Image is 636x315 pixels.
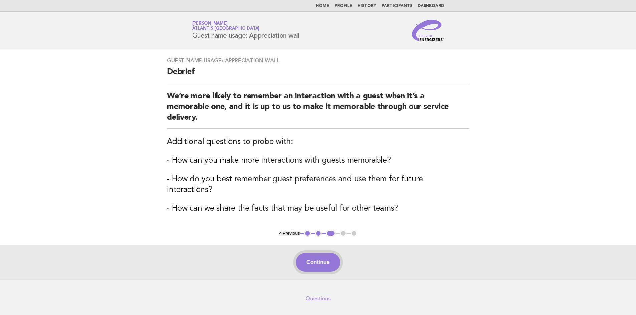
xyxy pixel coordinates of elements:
[167,137,469,147] h3: Additional questions to probe with:
[192,21,260,31] a: [PERSON_NAME]Atlantis [GEOGRAPHIC_DATA]
[382,4,412,8] a: Participants
[358,4,376,8] a: History
[192,22,299,39] h1: Guest name usage: Appreciation wall
[167,57,469,64] h3: Guest name usage: Appreciation wall
[296,253,340,272] button: Continue
[167,174,469,195] h3: - How do you best remember guest preferences and use them for future interactions?
[326,230,336,237] button: 3
[316,4,329,8] a: Home
[305,295,331,302] a: Questions
[167,203,469,214] h3: - How can we share the facts that may be useful for other teams?
[315,230,322,237] button: 2
[335,4,352,8] a: Profile
[412,20,444,41] img: Service Energizers
[167,155,469,166] h3: - How can you make more interactions with guests memorable?
[192,27,260,31] span: Atlantis [GEOGRAPHIC_DATA]
[279,231,300,236] button: < Previous
[167,67,469,83] h2: Debrief
[304,230,311,237] button: 1
[418,4,444,8] a: Dashboard
[167,91,469,129] h2: We’re more likely to remember an interaction with a guest when it’s a memorable one, and it is up...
